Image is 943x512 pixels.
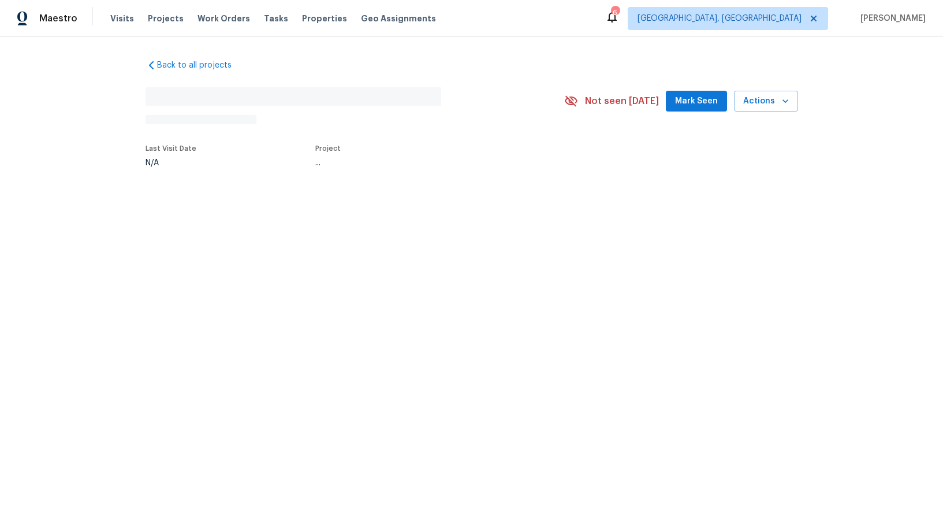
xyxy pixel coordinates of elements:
[39,13,77,24] span: Maestro
[197,13,250,24] span: Work Orders
[666,91,727,112] button: Mark Seen
[743,94,789,109] span: Actions
[264,14,288,23] span: Tasks
[315,159,537,167] div: ...
[734,91,798,112] button: Actions
[611,7,619,18] div: 6
[146,60,256,71] a: Back to all projects
[675,94,718,109] span: Mark Seen
[302,13,347,24] span: Properties
[361,13,436,24] span: Geo Assignments
[638,13,802,24] span: [GEOGRAPHIC_DATA], [GEOGRAPHIC_DATA]
[856,13,926,24] span: [PERSON_NAME]
[146,145,196,152] span: Last Visit Date
[585,95,659,107] span: Not seen [DATE]
[148,13,184,24] span: Projects
[315,145,341,152] span: Project
[110,13,134,24] span: Visits
[146,159,196,167] div: N/A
